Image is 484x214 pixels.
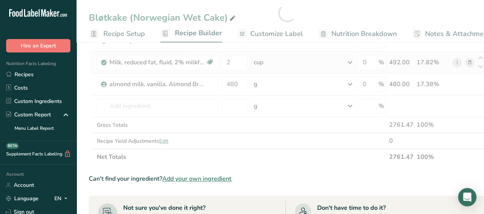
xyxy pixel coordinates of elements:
a: Language [6,192,39,205]
span: Add your own ingredient [162,174,231,183]
button: Hire an Expert [6,39,70,52]
div: Open Intercom Messenger [458,188,476,206]
div: EN [54,194,70,203]
div: BETA [6,143,19,149]
div: Custom Report [6,111,51,119]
